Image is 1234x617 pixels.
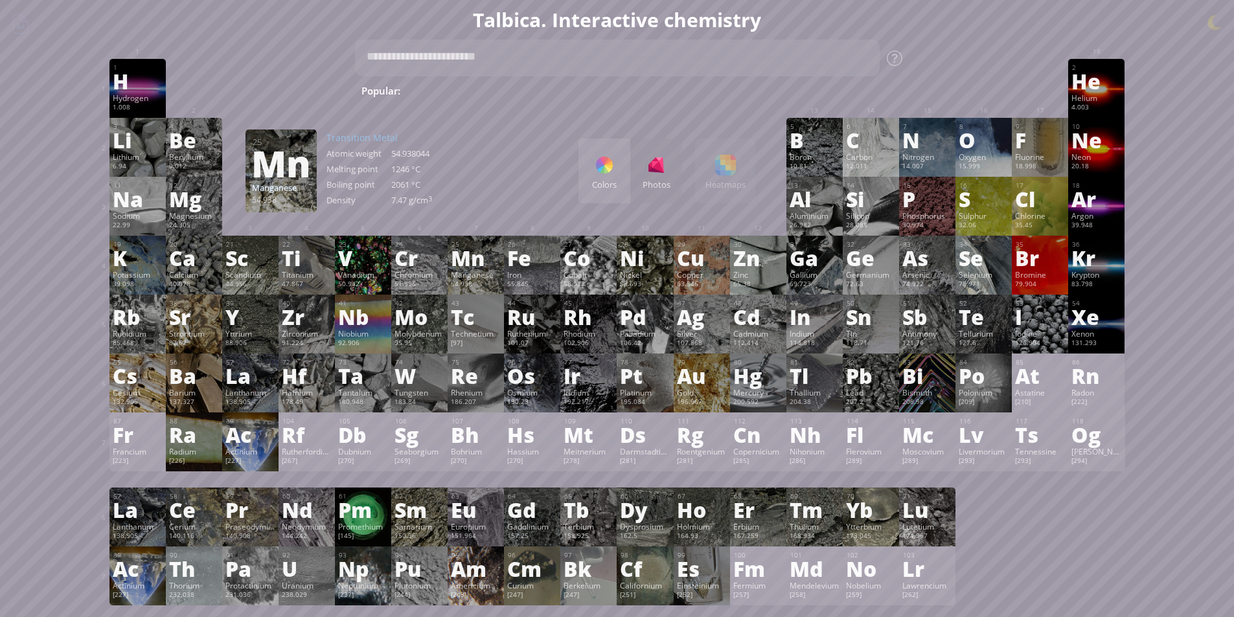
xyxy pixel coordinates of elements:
div: 7 [903,122,952,131]
div: 35.45 [1015,221,1065,231]
div: Ag [677,306,727,327]
div: Kr [1071,247,1121,268]
div: 72 [282,358,332,366]
div: Pb [846,365,896,386]
div: 85 [1016,358,1065,366]
div: Si [846,188,896,209]
div: Technetium [451,328,501,339]
div: Germanium [846,269,896,280]
div: Melting point [326,163,391,175]
div: Sodium [113,210,163,221]
div: Mg [169,188,219,209]
div: 36 [1072,240,1121,249]
div: 50 [847,299,896,308]
div: Tl [790,365,840,386]
div: 21 [226,240,275,249]
div: Aluminium [790,210,840,221]
div: N [902,129,952,150]
div: 29 [678,240,727,249]
div: Calcium [169,269,219,280]
div: Rhodium [564,328,613,339]
div: 18 [1072,181,1121,190]
sup: 3 [428,194,432,203]
div: Selenium [959,269,1009,280]
div: 55 [113,358,163,366]
div: Palladium [620,328,670,339]
div: Chromium [394,269,444,280]
div: 87.62 [169,339,219,349]
div: Phosphorus [902,210,952,221]
div: 40.078 [169,280,219,290]
div: 79.904 [1015,280,1065,290]
div: Tc [451,306,501,327]
div: 82 [847,358,896,366]
div: 11 [113,181,163,190]
div: Rh [564,306,613,327]
span: Methane [709,83,765,98]
div: 33 [903,240,952,249]
div: 58.933 [564,280,613,290]
div: Copper [677,269,727,280]
div: 53 [1016,299,1065,308]
div: H [113,71,163,91]
div: Zn [733,247,783,268]
div: Nb [338,306,388,327]
div: V [338,247,388,268]
div: Sn [846,306,896,327]
div: Krypton [1071,269,1121,280]
div: 49 [790,299,840,308]
div: Hf [282,365,332,386]
div: 39.948 [1071,221,1121,231]
div: 114.818 [790,339,840,349]
div: Lithium [113,151,163,162]
div: Te [959,306,1009,327]
span: Fe + O [869,83,919,98]
div: Pt [620,365,670,386]
div: Br [1015,247,1065,268]
div: Thallium [790,387,840,398]
div: 80 [734,358,783,366]
div: 131.293 [1071,339,1121,349]
div: 19 [113,240,163,249]
div: Carbon [846,151,896,162]
div: 91.224 [282,339,332,349]
div: 121.76 [902,339,952,349]
div: Indium [790,328,840,339]
div: Hafnium [282,387,332,398]
div: B [790,129,840,150]
div: 7.47 g/cm [391,194,456,206]
div: Li [113,129,163,150]
div: Ca [169,247,219,268]
div: Na [113,188,163,209]
div: 24.305 [169,221,219,231]
div: Ni [620,247,670,268]
div: Cadmium [733,328,783,339]
div: Potassium [113,269,163,280]
div: 85.468 [113,339,163,349]
div: 41 [339,299,388,308]
div: Hg [733,365,783,386]
div: 65.38 [733,280,783,290]
div: 6.94 [113,162,163,172]
div: 47.867 [282,280,332,290]
div: 83 [903,358,952,366]
div: 10 [1072,122,1121,131]
div: Iron [507,269,557,280]
div: Magnesium [169,210,219,221]
div: Ru [507,306,557,327]
div: 45 [564,299,613,308]
div: 44 [508,299,557,308]
div: At [1015,365,1065,386]
div: Transition Metal [326,131,456,144]
span: Water [446,83,490,98]
div: Titanium [282,269,332,280]
div: 3 [113,122,163,131]
div: 26.982 [790,221,840,231]
div: [97] [451,339,501,349]
div: 81 [790,358,840,366]
div: 56 [170,358,219,366]
div: Cs [113,365,163,386]
span: [MEDICAL_DATA] [770,83,864,98]
div: 17 [1016,181,1065,190]
div: 2 [1072,63,1121,72]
